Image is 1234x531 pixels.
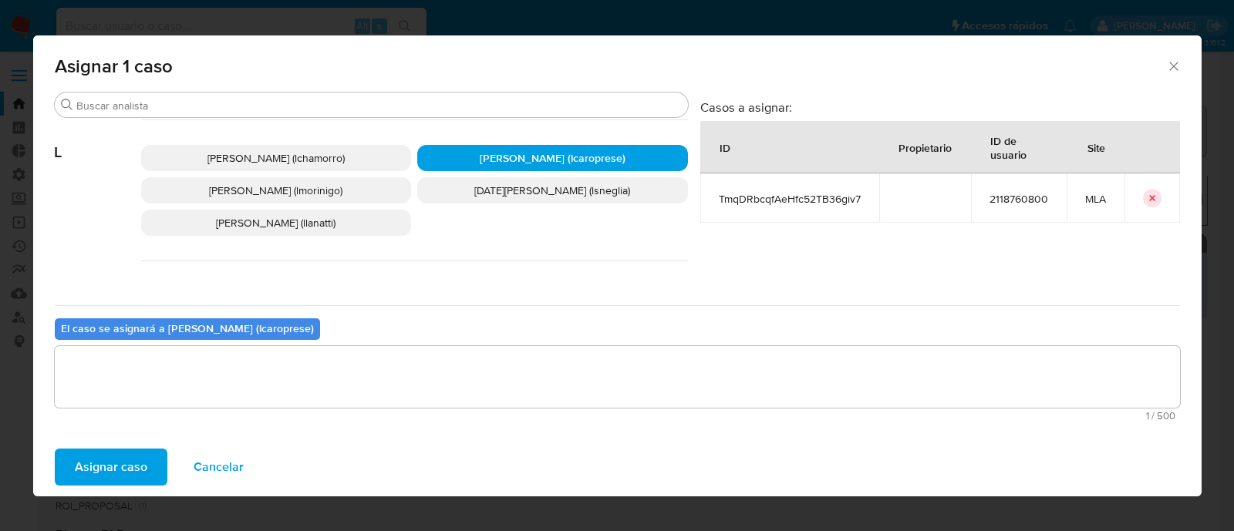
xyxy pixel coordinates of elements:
[701,129,749,166] div: ID
[141,210,412,236] div: [PERSON_NAME] (llanatti)
[174,449,264,486] button: Cancelar
[990,192,1048,206] span: 2118760800
[1069,129,1124,166] div: Site
[972,122,1066,173] div: ID de usuario
[719,192,861,206] span: TmqDRbcqfAeHfc52TB36giv7
[55,120,141,162] span: L
[417,145,688,171] div: [PERSON_NAME] (lcaroprese)
[880,129,970,166] div: Propietario
[55,449,167,486] button: Asignar caso
[194,450,244,484] span: Cancelar
[59,411,1175,421] span: Máximo 500 caracteres
[75,450,147,484] span: Asignar caso
[209,183,342,198] span: [PERSON_NAME] (lmorinigo)
[61,321,314,336] b: El caso se asignará a [PERSON_NAME] (lcaroprese)
[33,35,1202,496] div: assign-modal
[480,150,625,166] span: [PERSON_NAME] (lcaroprese)
[1166,59,1180,72] button: Cerrar ventana
[474,183,630,198] span: [DATE][PERSON_NAME] (lsneglia)
[216,215,335,230] span: [PERSON_NAME] (llanatti)
[141,177,412,203] div: [PERSON_NAME] (lmorinigo)
[1143,189,1162,207] button: icon-button
[1085,192,1106,206] span: MLA
[700,99,1180,115] h3: Casos a asignar:
[207,150,345,166] span: [PERSON_NAME] (lchamorro)
[141,145,412,171] div: [PERSON_NAME] (lchamorro)
[61,99,73,111] button: Buscar
[417,177,688,203] div: [DATE][PERSON_NAME] (lsneglia)
[55,261,141,303] span: M
[76,99,682,113] input: Buscar analista
[55,57,1167,76] span: Asignar 1 caso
